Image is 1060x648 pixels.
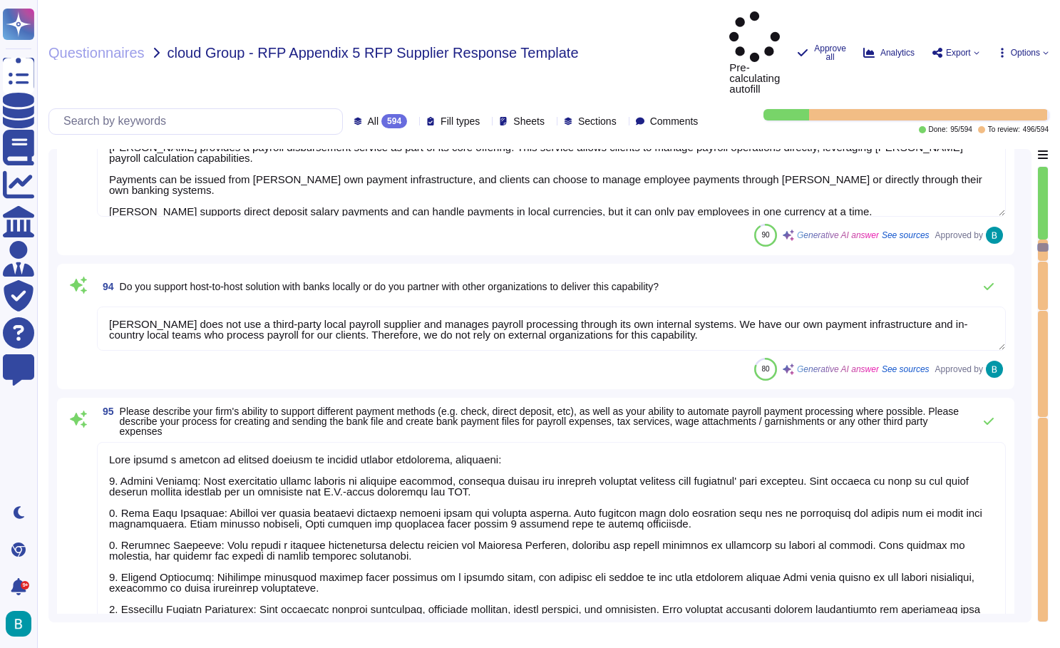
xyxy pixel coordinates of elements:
span: See sources [882,231,930,240]
textarea: [PERSON_NAME] provides a payroll disbursement service as part of its core offering. This service ... [97,130,1006,217]
textarea: [PERSON_NAME] does not use a third-party local payroll supplier and manages payroll processing th... [97,307,1006,351]
span: Generative AI answer [797,231,879,240]
span: Done: [929,126,948,133]
img: user [986,361,1003,378]
span: Export [946,48,971,57]
button: user [3,608,41,639]
div: 9+ [21,581,29,590]
span: Approve all [814,44,846,61]
span: 496 / 594 [1023,126,1049,133]
span: Options [1011,48,1040,57]
span: Comments [650,116,699,126]
span: Do you support host-to-host solution with banks locally or do you partner with other organization... [120,281,659,292]
span: To review: [988,126,1020,133]
div: 594 [381,114,407,128]
span: See sources [882,365,930,374]
input: Search by keywords [56,109,342,134]
button: Approve all [797,44,846,61]
span: Generative AI answer [797,365,879,374]
span: Approved by [935,365,983,374]
span: 94 [97,282,114,292]
span: Analytics [880,48,915,57]
span: Approved by [935,231,983,240]
span: Sections [578,116,617,126]
span: 80 [761,365,769,373]
span: 95 / 594 [950,126,972,133]
span: 95 [97,406,114,416]
img: user [986,227,1003,244]
span: Sheets [513,116,545,126]
span: Pre-calculating autofill [729,11,780,94]
span: cloud Group - RFP Appendix 5 RFP Supplier Response Template [168,46,579,60]
button: Analytics [863,47,915,58]
span: 90 [761,231,769,239]
span: All [368,116,379,126]
span: Fill types [441,116,480,126]
span: Please describe your firm's ability to support different payment methods (e.g. check, direct depo... [120,406,959,437]
span: Questionnaires [48,46,145,60]
img: user [6,611,31,637]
